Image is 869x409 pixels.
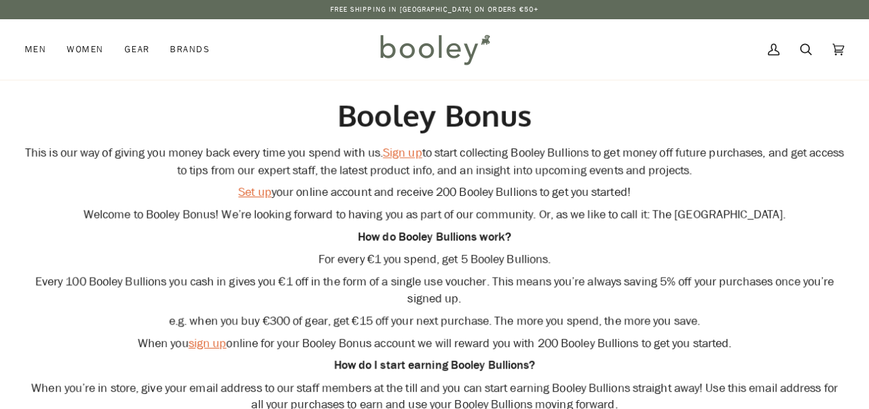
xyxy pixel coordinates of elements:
[334,357,535,373] strong: How do I start earning Booley Bullions?
[239,184,272,201] a: Set up
[25,184,844,201] p: your online account and receive 200 Booley Bullions to get you started!
[330,4,539,15] p: Free Shipping in [GEOGRAPHIC_DATA] on Orders €50+
[114,19,160,80] a: Gear
[189,334,226,351] a: sign up
[25,43,46,56] span: Men
[25,335,844,352] p: When you online for your Booley Bonus account we will reward you with 200 Booley Bullions to get ...
[374,30,495,69] img: Booley
[170,43,210,56] span: Brands
[125,43,150,56] span: Gear
[25,206,844,223] p: Welcome to Booley Bonus! We’re looking forward to having you as part of our community. Or, as we ...
[25,96,844,134] h2: Booley Bonus
[25,145,844,179] p: This is our way of giving you money back every time you spend with us. to start collecting Booley...
[25,251,844,268] p: For every €1 you spend, get 5 Booley Bullions.
[160,19,220,80] a: Brands
[358,229,511,245] strong: How do Booley Bullions work?
[25,313,844,330] p: e.g. when you buy €300 of gear, get €15 off your next purchase. The more you spend, the more you ...
[25,274,844,307] p: Every 100 Booley Bullions you cash in gives you €1 off in the form of a single use voucher. This ...
[56,19,114,80] a: Women
[25,19,56,80] a: Men
[383,144,422,162] a: Sign up
[67,43,103,56] span: Women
